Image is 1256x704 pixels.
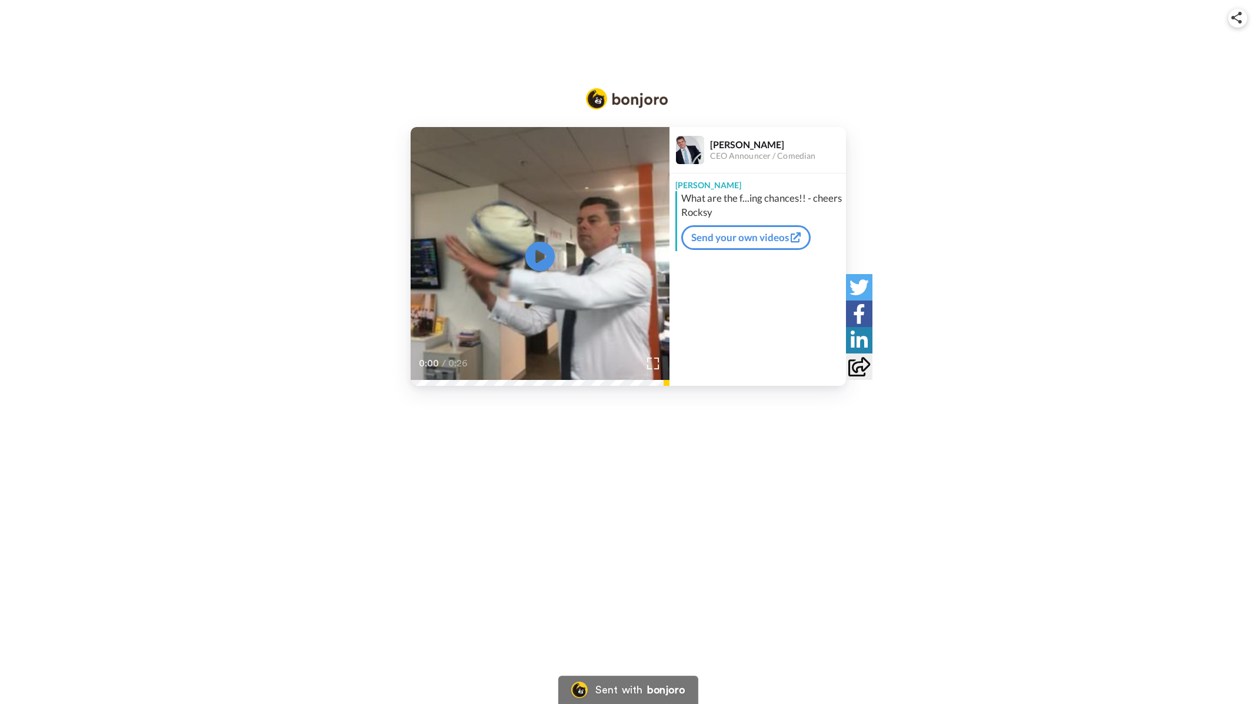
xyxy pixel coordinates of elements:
div: [PERSON_NAME] [669,174,846,191]
div: CEO Announcer / Comedian [710,151,845,161]
img: Bonjoro Logo [586,88,668,109]
a: Send your own videos [681,225,811,250]
img: ic_share.svg [1231,12,1242,24]
img: Full screen [647,358,659,369]
div: [PERSON_NAME] [710,139,845,150]
span: / [442,356,446,371]
span: 0:00 [419,356,439,371]
div: What are the f...ing chances!! - cheers Rocksy [681,191,843,219]
span: 0:26 [448,356,469,371]
img: Profile Image [676,136,704,164]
